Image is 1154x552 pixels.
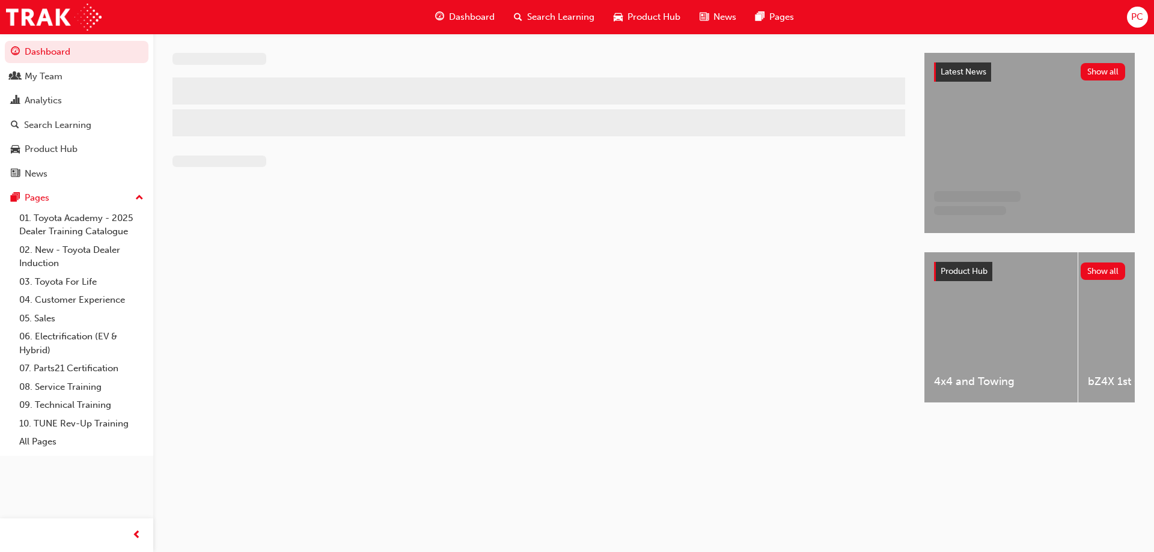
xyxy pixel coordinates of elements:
[746,5,804,29] a: pages-iconPages
[713,10,736,24] span: News
[5,187,148,209] button: Pages
[25,142,78,156] div: Product Hub
[14,209,148,241] a: 01. Toyota Academy - 2025 Dealer Training Catalogue
[14,378,148,396] a: 08. Service Training
[614,10,623,25] span: car-icon
[11,144,20,155] span: car-icon
[941,266,988,276] span: Product Hub
[5,138,148,160] a: Product Hub
[1081,63,1126,80] button: Show all
[514,10,522,25] span: search-icon
[934,62,1125,82] a: Latest NewsShow all
[14,309,148,328] a: 05. Sales
[14,396,148,414] a: 09. Technical Training
[690,5,746,29] a: news-iconNews
[25,167,47,181] div: News
[14,273,148,291] a: 03. Toyota For Life
[426,5,504,29] a: guage-iconDashboard
[435,10,444,25] span: guage-icon
[14,327,148,359] a: 06. Electrification (EV & Hybrid)
[527,10,594,24] span: Search Learning
[25,191,49,205] div: Pages
[934,262,1125,281] a: Product HubShow all
[5,89,148,112] a: Analytics
[14,241,148,273] a: 02. New - Toyota Dealer Induction
[14,432,148,451] a: All Pages
[1113,511,1142,540] iframe: Intercom live chat
[5,65,148,88] a: My Team
[135,190,144,206] span: up-icon
[24,118,91,132] div: Search Learning
[11,169,20,180] span: news-icon
[25,94,62,108] div: Analytics
[924,252,1078,402] a: 4x4 and Towing
[1131,10,1143,24] span: PC
[5,163,148,185] a: News
[1081,262,1126,280] button: Show all
[756,10,765,25] span: pages-icon
[14,414,148,433] a: 10. TUNE Rev-Up Training
[6,4,102,31] img: Trak
[449,10,495,24] span: Dashboard
[11,120,19,131] span: search-icon
[627,10,680,24] span: Product Hub
[11,71,20,82] span: people-icon
[700,10,709,25] span: news-icon
[604,5,690,29] a: car-iconProduct Hub
[11,193,20,204] span: pages-icon
[5,41,148,63] a: Dashboard
[11,47,20,58] span: guage-icon
[504,5,604,29] a: search-iconSearch Learning
[5,114,148,136] a: Search Learning
[5,38,148,187] button: DashboardMy TeamAnalyticsSearch LearningProduct HubNews
[25,70,63,83] div: My Team
[14,359,148,378] a: 07. Parts21 Certification
[769,10,794,24] span: Pages
[11,96,20,106] span: chart-icon
[1127,7,1148,28] button: PC
[934,375,1068,389] span: 4x4 and Towing
[14,291,148,309] a: 04. Customer Experience
[941,67,986,77] span: Latest News
[132,528,141,543] span: prev-icon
